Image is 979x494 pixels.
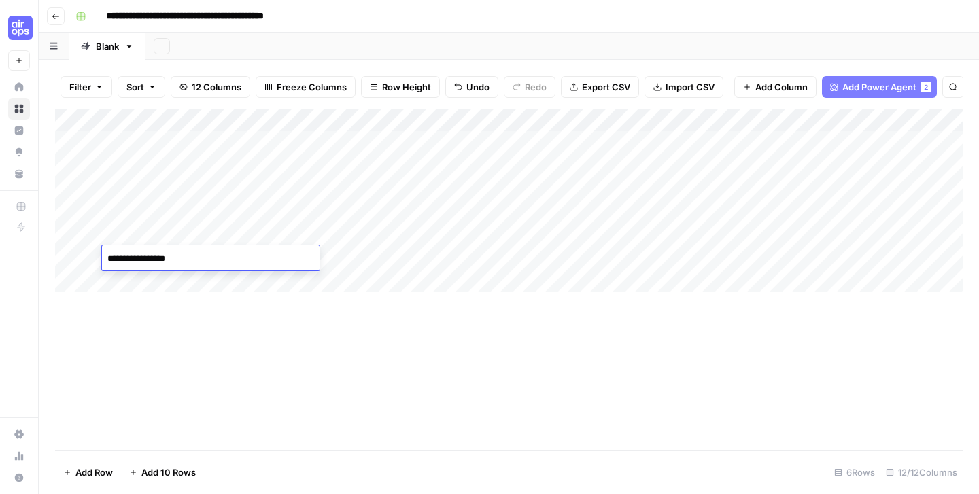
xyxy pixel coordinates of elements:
button: Filter [61,76,112,98]
span: Export CSV [582,80,630,94]
div: 12/12 Columns [880,461,963,483]
button: Sort [118,76,165,98]
span: Add Column [755,80,808,94]
img: Cohort 5 Logo [8,16,33,40]
a: Blank [69,33,145,60]
button: Export CSV [561,76,639,98]
button: 12 Columns [171,76,250,98]
button: Row Height [361,76,440,98]
span: Redo [525,80,547,94]
button: Undo [445,76,498,98]
span: Add 10 Rows [141,465,196,479]
span: Freeze Columns [277,80,347,94]
span: Row Height [382,80,431,94]
button: Freeze Columns [256,76,356,98]
button: Add 10 Rows [121,461,204,483]
span: 12 Columns [192,80,241,94]
a: Your Data [8,163,30,185]
span: Import CSV [666,80,715,94]
button: Workspace: Cohort 5 [8,11,30,45]
button: Help + Support [8,467,30,489]
span: Undo [466,80,489,94]
div: 6 Rows [829,461,880,483]
a: Opportunities [8,141,30,163]
div: Blank [96,39,119,53]
span: Add Row [75,465,113,479]
button: Redo [504,76,555,98]
a: Home [8,76,30,98]
a: Insights [8,120,30,141]
button: Add Power Agent2 [822,76,937,98]
a: Settings [8,423,30,445]
span: Sort [126,80,144,94]
a: Browse [8,98,30,120]
button: Add Column [734,76,817,98]
button: Add Row [55,461,121,483]
span: Filter [69,80,91,94]
span: 2 [924,82,928,92]
a: Usage [8,445,30,467]
div: 2 [921,82,931,92]
button: Import CSV [645,76,723,98]
span: Add Power Agent [842,80,916,94]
